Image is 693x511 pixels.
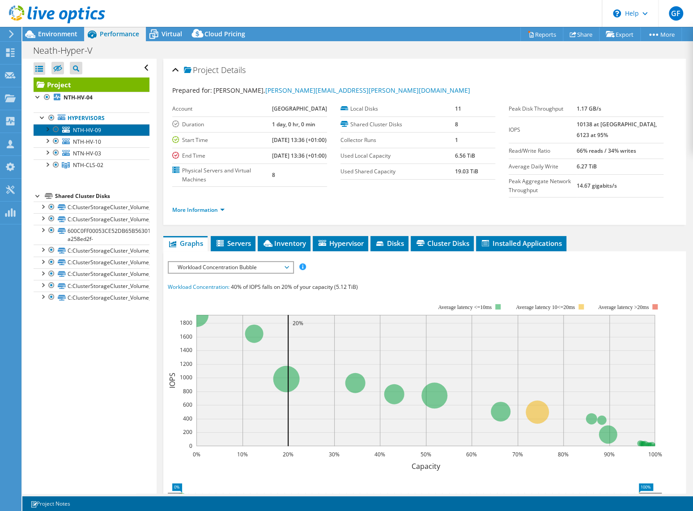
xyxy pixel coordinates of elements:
label: End Time [172,151,272,160]
b: 11 [455,105,461,112]
text: Average latency >20ms [598,304,649,310]
span: Project [184,66,219,75]
text: Capacity [411,461,440,471]
b: 14.67 gigabits/s [577,182,617,189]
b: 1 [455,136,458,144]
span: Servers [215,239,251,248]
a: C:ClusterStorageCluster_Volume_01 [34,202,149,213]
label: Shared Cluster Disks [340,120,455,129]
tspan: Average latency 10<=20ms [516,304,575,310]
text: 10% [237,451,248,458]
span: [PERSON_NAME], [213,86,470,94]
b: 8 [455,120,458,128]
span: NTH-HV-10 [73,138,101,146]
label: Physical Servers and Virtual Machines [172,166,272,184]
a: More Information [172,206,225,214]
h1: Neath-Hyper-V [29,46,106,56]
a: C:ClusterStorageCluster_Volume_07 [34,292,149,303]
a: [PERSON_NAME][EMAIL_ADDRESS][PERSON_NAME][DOMAIN_NAME] [265,86,470,94]
text: IOPS [167,373,177,388]
b: [DATE] 13:36 (+01:00) [272,152,327,159]
svg: \n [613,9,621,17]
label: Used Local Capacity [340,151,455,160]
text: 70% [512,451,523,458]
span: Details [221,64,246,75]
b: 19.03 TiB [455,167,478,175]
a: Hypervisors [34,112,149,124]
text: 20% [293,319,303,327]
label: Read/Write Ratio [509,146,577,155]
span: GF [669,6,683,21]
text: 1000 [180,374,192,381]
text: 1200 [180,360,192,368]
text: 400 [183,415,192,422]
text: 1400 [180,346,192,354]
span: Performance [100,30,139,38]
text: 1800 [180,319,192,326]
text: 20% [283,451,293,458]
a: Reports [520,27,563,41]
tspan: Average latency <=10ms [438,304,492,310]
a: Export [599,27,641,41]
text: 30% [329,451,340,458]
span: 40% of IOPS falls on 20% of your capacity (5.12 TiB) [231,283,358,291]
b: NTH-HV-04 [64,94,93,101]
a: C:ClusterStorageCluster_Volume_04 [34,257,149,268]
b: 6.56 TiB [455,152,475,159]
label: Start Time [172,136,272,145]
b: 1 day, 0 hr, 0 min [272,120,315,128]
text: 100% [648,451,662,458]
text: 0 [189,442,192,450]
text: 800 [183,387,192,395]
a: NTH-HV-04 [34,92,149,103]
text: 1600 [180,333,192,340]
text: 0% [192,451,200,458]
label: Peak Aggregate Network Throughput [509,177,577,195]
a: C:ClusterStorageCluster_Volume_05 [34,268,149,280]
a: NTH-HV-10 [34,136,149,147]
a: 600C0FF00053CE52DB65B56301000000-a258ed2f- [34,225,149,245]
label: Account [172,104,272,113]
label: Peak Disk Throughput [509,104,577,113]
span: NTH-HV-09 [73,126,101,134]
a: Project [34,77,149,92]
a: C:ClusterStorageCluster_Volume_06 [34,280,149,292]
span: Workload Concentration Bubble [173,262,288,273]
text: 90% [604,451,615,458]
a: C:ClusterStorageCluster_Volume_03 [34,245,149,256]
text: 200 [183,428,192,436]
label: Duration [172,120,272,129]
span: NTH-CLS-02 [73,161,103,169]
span: Hypervisor [317,239,364,248]
text: 40% [374,451,385,458]
b: 66% reads / 34% writes [577,147,636,155]
b: 8 [272,171,275,179]
a: Project Notes [24,498,77,509]
a: C:ClusterStorageCluster_Volume_02 [34,213,149,225]
span: Environment [38,30,77,38]
span: NTN-HV-03 [73,150,101,157]
text: 600 [183,401,192,408]
label: Used Shared Capacity [340,167,455,176]
label: Average Daily Write [509,162,577,171]
label: Local Disks [340,104,455,113]
b: [GEOGRAPHIC_DATA] [272,105,327,112]
span: Inventory [262,239,306,248]
span: Disks [375,239,404,248]
span: Graphs [168,239,203,248]
b: [DATE] 13:36 (+01:00) [272,136,327,144]
a: More [640,27,682,41]
span: Workload Concentration: [168,283,230,291]
label: Collector Runs [340,136,455,145]
div: Shared Cluster Disks [55,191,149,202]
a: NTH-CLS-02 [34,159,149,171]
span: Cloud Pricing [204,30,245,38]
span: Installed Applications [480,239,562,248]
span: Cluster Disks [415,239,469,248]
a: NTN-HV-03 [34,147,149,159]
label: IOPS [509,125,577,134]
b: 10138 at [GEOGRAPHIC_DATA], 6123 at 95% [577,120,657,139]
text: 80% [558,451,569,458]
b: 1.17 GB/s [577,105,601,112]
a: NTH-HV-09 [34,124,149,136]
